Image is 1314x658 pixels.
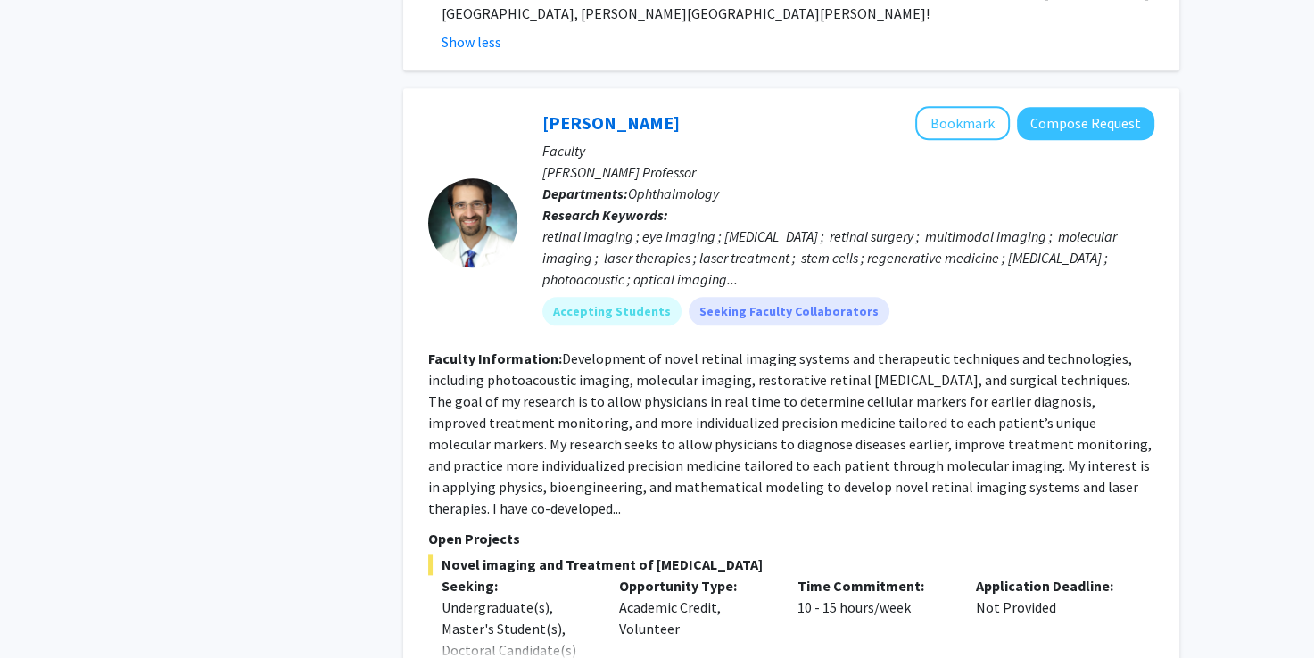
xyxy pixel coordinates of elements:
[542,206,668,224] b: Research Keywords:
[428,350,1152,517] fg-read-more: Development of novel retinal imaging systems and therapeutic techniques and technologies, includi...
[542,161,1154,183] p: [PERSON_NAME] Professor
[442,31,501,53] button: Show less
[619,575,771,596] p: Opportunity Type:
[542,185,628,202] b: Departments:
[976,575,1128,596] p: Application Deadline:
[428,350,562,367] b: Faculty Information:
[13,578,76,645] iframe: Chat
[542,140,1154,161] p: Faculty
[542,297,682,325] mat-chip: Accepting Students
[542,111,680,134] a: [PERSON_NAME]
[915,106,1010,140] button: Add Yannis Paulus to Bookmarks
[1017,107,1154,140] button: Compose Request to Yannis Paulus
[428,528,1154,549] p: Open Projects
[428,554,1154,575] span: Novel imaging and Treatment of [MEDICAL_DATA]
[542,226,1154,290] div: retinal imaging ; eye imaging ; [MEDICAL_DATA] ; retinal surgery ; multimodal imaging ; molecular...
[442,575,593,596] p: Seeking:
[628,185,719,202] span: Ophthalmology
[689,297,889,325] mat-chip: Seeking Faculty Collaborators
[797,575,949,596] p: Time Commitment:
